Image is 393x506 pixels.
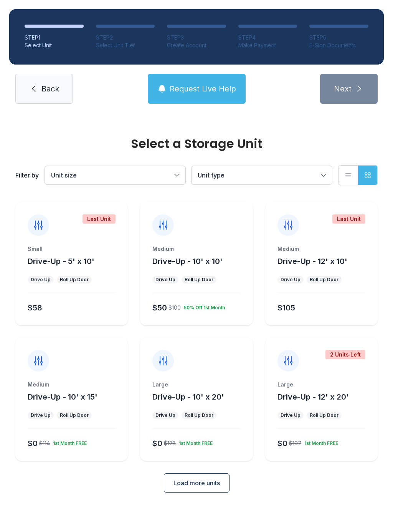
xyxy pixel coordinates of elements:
[185,412,213,418] div: Roll Up Door
[152,257,223,266] span: Drive-Up - 10' x 10'
[173,478,220,488] span: Load more units
[309,41,368,49] div: E-Sign Documents
[152,256,223,267] button: Drive-Up - 10' x 10'
[181,302,225,311] div: 50% Off 1st Month
[28,256,94,267] button: Drive-Up - 5' x 10'
[60,277,89,283] div: Roll Up Door
[51,171,77,179] span: Unit size
[168,304,181,312] div: $100
[31,412,51,418] div: Drive Up
[96,34,155,41] div: STEP 2
[152,392,224,402] button: Drive-Up - 10' x 20'
[152,438,162,449] div: $0
[60,412,89,418] div: Roll Up Door
[96,41,155,49] div: Select Unit Tier
[28,438,38,449] div: $0
[309,34,368,41] div: STEP 5
[28,302,42,313] div: $58
[28,392,97,402] button: Drive-Up - 10' x 15'
[238,34,297,41] div: STEP 4
[152,245,240,253] div: Medium
[28,381,116,388] div: Medium
[15,171,39,180] div: Filter by
[152,302,167,313] div: $50
[310,277,339,283] div: Roll Up Door
[167,34,226,41] div: STEP 3
[192,166,332,184] button: Unit type
[238,41,297,49] div: Make Payment
[277,256,347,267] button: Drive-Up - 12' x 10'
[39,440,50,447] div: $114
[277,257,347,266] span: Drive-Up - 12' x 10'
[25,41,84,49] div: Select Unit
[31,277,51,283] div: Drive Up
[277,438,287,449] div: $0
[332,214,365,224] div: Last Unit
[15,138,378,150] div: Select a Storage Unit
[277,381,365,388] div: Large
[164,440,176,447] div: $128
[334,83,352,94] span: Next
[45,166,185,184] button: Unit size
[155,277,175,283] div: Drive Up
[289,440,301,447] div: $197
[185,277,213,283] div: Roll Up Door
[25,34,84,41] div: STEP 1
[277,392,349,402] button: Drive-Up - 12' x 20'
[28,257,94,266] span: Drive-Up - 5' x 10'
[83,214,116,224] div: Last Unit
[28,245,116,253] div: Small
[41,83,59,94] span: Back
[310,412,339,418] div: Roll Up Door
[50,437,87,446] div: 1st Month FREE
[176,437,213,446] div: 1st Month FREE
[170,83,236,94] span: Request Live Help
[167,41,226,49] div: Create Account
[152,381,240,388] div: Large
[301,437,338,446] div: 1st Month FREE
[198,171,225,179] span: Unit type
[277,245,365,253] div: Medium
[281,277,301,283] div: Drive Up
[155,412,175,418] div: Drive Up
[281,412,301,418] div: Drive Up
[325,350,365,359] div: 2 Units Left
[277,302,295,313] div: $105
